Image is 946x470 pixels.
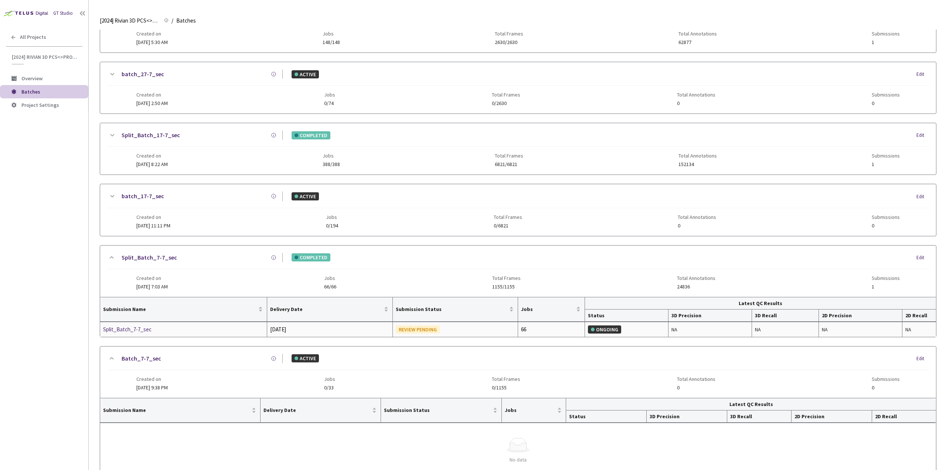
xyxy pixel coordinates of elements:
span: 0/1155 [492,385,520,390]
a: Split_Batch_7-7_sec [103,325,181,334]
span: Project Settings [21,102,59,108]
div: No data [106,456,930,464]
span: 0 [872,385,900,390]
span: Created on [136,275,168,281]
div: NA [671,325,749,334]
span: Total Frames [494,214,522,220]
div: Split_Batch_7-7_secCOMPLETEDEditCreated on[DATE] 7:03 AMJobs66/66Total Frames1155/1155Total Annot... [100,246,936,297]
span: Created on [136,31,168,37]
div: NA [755,325,816,334]
div: Split_Batch_17-7_secCOMPLETEDEditCreated on[DATE] 8:22 AMJobs388/388Total Frames6821/6821Total An... [100,123,936,175]
th: Latest QC Results [585,297,936,310]
span: Total Frames [492,376,520,382]
th: 3D Precision [647,410,727,423]
div: Edit [916,71,929,78]
span: 1155/1155 [492,284,521,290]
span: 0/2630 [492,101,520,106]
span: Jobs [323,153,340,159]
th: Latest QC Results [566,398,936,410]
th: Jobs [502,398,566,423]
th: Delivery Date [261,398,381,423]
span: Total Annotations [678,214,716,220]
span: Submission Name [103,306,257,312]
div: NA [822,325,899,334]
span: [2024] Rivian 3D PCS<>Production [12,54,78,60]
span: Jobs [324,376,335,382]
div: batch_17-7_secACTIVEEditCreated on[DATE] 11:11 PMJobs0/194Total Frames0/6821Total Annotations0Sub... [100,184,936,236]
span: 1 [872,284,900,290]
span: Submission Status [384,407,491,413]
div: REVIEW PENDING [396,325,440,334]
span: Submissions [872,376,900,382]
span: [DATE] 11:11 PM [136,222,170,229]
th: 2D Precision [819,310,902,322]
span: Jobs [324,275,336,281]
div: 66 [521,325,582,334]
span: Total Frames [495,31,523,37]
span: 148/148 [323,40,340,45]
div: Edit [916,193,929,200]
span: Submission Name [103,407,250,413]
div: [DATE] [270,325,389,334]
span: Total Frames [492,275,521,281]
a: batch_27-7_sec [122,70,164,79]
span: Total Annotations [678,153,717,159]
span: 0 [677,385,715,390]
span: Created on [136,214,170,220]
span: 1 [872,40,900,45]
th: Submission Name [100,297,267,322]
span: 2630/2630 [495,40,523,45]
span: 6821/6821 [495,162,523,167]
th: 3D Precision [668,310,752,322]
th: Submission Status [381,398,502,423]
div: ACTIVE [292,70,319,78]
span: Delivery Date [263,407,371,413]
div: COMPLETED [292,131,330,139]
span: 0/6821 [494,223,522,229]
div: Edit [916,254,929,261]
th: 2D Precision [792,410,872,423]
span: [DATE] 7:03 AM [136,283,168,290]
span: Delivery Date [270,306,382,312]
div: ACTIVE [292,354,319,362]
li: / [171,16,173,25]
span: Total Frames [492,92,520,98]
span: Total Frames [495,153,523,159]
span: 0 [872,223,900,229]
span: 66/66 [324,284,336,290]
span: Submissions [872,92,900,98]
th: Jobs [518,297,585,322]
th: Status [585,310,668,322]
span: Created on [136,376,168,382]
span: Jobs [326,214,338,220]
th: Status [566,410,646,423]
span: 0/33 [324,385,335,390]
span: Jobs [323,31,340,37]
div: Edit [916,132,929,139]
span: Jobs [324,92,335,98]
a: Batch_7-7_sec [122,354,161,363]
span: 0/74 [324,101,335,106]
span: Submissions [872,31,900,37]
div: NA [905,325,933,334]
span: 0 [677,101,715,106]
th: Submission Status [393,297,518,322]
div: COMPLETED [292,253,330,261]
div: ONGOING [588,325,621,334]
th: 2D Recall [872,410,936,423]
a: Split_Batch_7-7_sec [122,253,177,262]
th: 3D Recall [727,410,792,423]
span: Total Annotations [677,92,715,98]
span: Jobs [505,407,556,413]
span: Submissions [872,214,900,220]
span: [DATE] 5:30 AM [136,39,168,45]
span: [DATE] 8:22 AM [136,161,168,168]
th: Delivery Date [267,297,392,322]
span: 0/194 [326,223,338,229]
a: Split_Batch_17-7_sec [122,131,180,140]
span: 152134 [678,162,717,167]
span: Total Annotations [677,376,715,382]
a: batch_17-7_sec [122,192,164,201]
div: Edit [916,355,929,362]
